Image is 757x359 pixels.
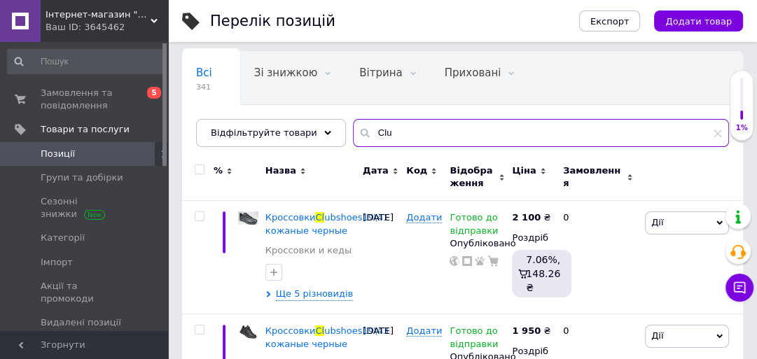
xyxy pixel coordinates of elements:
[7,49,165,74] input: Пошук
[41,171,123,184] span: Групи та добірки
[41,195,130,220] span: Сезонні знижки
[590,16,630,27] span: Експорт
[41,280,130,305] span: Акції та промокоди
[211,127,317,138] span: Відфільтруйте товари
[315,212,324,223] span: Cl
[254,66,317,79] span: Зі знижкою
[555,201,641,314] div: 0
[450,164,495,190] span: Відображення
[563,164,623,190] span: Замовлення
[238,211,258,225] img: Кроссовки Clubshoes19\41 кожаные черные
[512,211,550,224] div: ₴
[214,164,223,177] span: %
[265,325,389,349] span: ubshoes19\43 кожаные черные
[406,164,427,177] span: Код
[41,232,85,244] span: Категорії
[359,201,403,314] div: [DATE]
[265,212,389,235] a: КроссовкиClubshoes19\41 кожаные черные
[512,232,551,244] div: Роздріб
[196,66,212,79] span: Всі
[315,325,324,336] span: Cl
[526,254,560,293] span: 7.06%, 148.26 ₴
[41,256,73,269] span: Імпорт
[210,14,335,29] div: Перелік позицій
[147,87,161,99] span: 5
[512,325,541,336] b: 1 950
[41,148,75,160] span: Позиції
[651,330,663,341] span: Дії
[406,212,442,223] span: Додати
[238,325,258,339] img: Кроссовки Clubshoes19\43 кожаные черные
[41,87,130,112] span: Замовлення та повідомлення
[654,10,743,31] button: Додати товар
[265,244,352,257] a: Кроссовки и кеды
[651,217,663,227] span: Дії
[512,164,536,177] span: Ціна
[450,212,498,239] span: Готово до відправки
[406,325,442,337] span: Додати
[730,123,753,133] div: 1%
[725,274,753,302] button: Чат з покупцем
[265,212,389,235] span: ubshoes19\41 кожаные черные
[665,16,732,27] span: Додати товар
[265,164,296,177] span: Назва
[46,21,168,34] div: Ваш ID: 3645462
[265,325,316,336] span: Кроссовки
[445,66,501,79] span: Приховані
[512,325,550,337] div: ₴
[353,119,729,147] input: Пошук по назві позиції, артикулу і пошуковим запитам
[359,66,402,79] span: Вітрина
[512,345,551,358] div: Роздріб
[363,164,389,177] span: Дата
[41,316,121,329] span: Видалені позиції
[46,8,151,21] span: Інтернет-магазин "Престиж"
[265,212,316,223] span: Кроссовки
[450,325,498,353] span: Готово до відправки
[512,212,541,223] b: 2 100
[196,120,269,132] span: Опубліковані
[450,237,505,250] div: Опубліковано
[196,82,212,92] span: 341
[579,10,641,31] button: Експорт
[276,288,353,301] span: Ще 5 різновидів
[265,325,389,349] a: КроссовкиClubshoes19\43 кожаные черные
[41,123,130,136] span: Товари та послуги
